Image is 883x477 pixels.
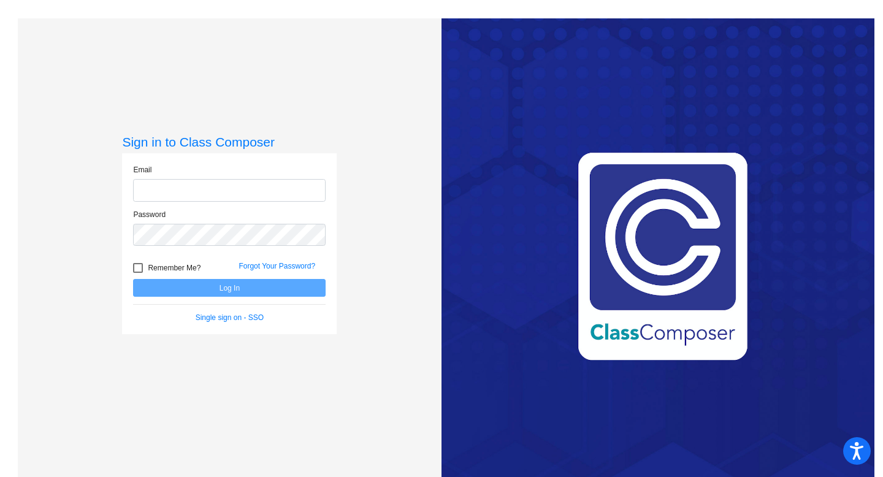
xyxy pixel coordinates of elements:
span: Remember Me? [148,261,201,275]
label: Email [133,164,151,175]
label: Password [133,209,166,220]
a: Forgot Your Password? [239,262,315,270]
button: Log In [133,279,326,297]
h3: Sign in to Class Composer [122,134,337,150]
a: Single sign on - SSO [196,313,264,322]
